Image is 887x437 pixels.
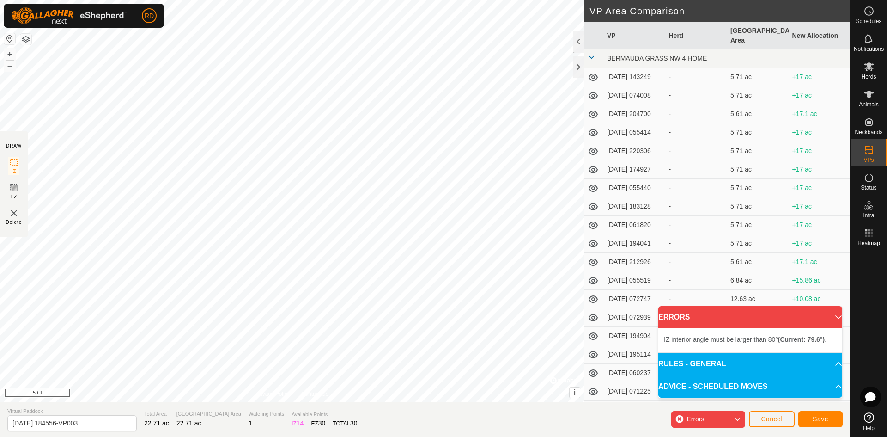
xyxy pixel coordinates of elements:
[603,105,665,123] td: [DATE] 204700
[603,234,665,253] td: [DATE] 194041
[669,109,723,119] div: -
[658,375,842,398] p-accordion-header: ADVICE - SCHEDULED MOVES
[603,382,665,401] td: [DATE] 071225
[603,271,665,290] td: [DATE] 055519
[727,86,789,105] td: 5.71 ac
[658,328,842,352] p-accordion-content: ERRORS
[12,168,17,175] span: IZ
[669,91,723,100] div: -
[603,364,665,382] td: [DATE] 060237
[669,294,723,304] div: -
[789,234,851,253] td: +17 ac
[669,257,723,267] div: -
[603,253,665,271] td: [DATE] 212926
[603,327,665,345] td: [DATE] 194904
[669,220,723,230] div: -
[145,11,154,21] span: RD
[333,419,357,428] div: TOTAL
[176,419,201,427] span: 22.71 ac
[863,213,874,218] span: Infra
[11,7,127,24] img: Gallagher Logo
[603,290,665,308] td: [DATE] 072747
[607,55,707,62] span: BERMAUDA GRASS NW 4 HOME
[857,240,880,246] span: Heatmap
[6,219,22,226] span: Delete
[778,336,825,343] b: (Current: 79.6°)
[603,179,665,197] td: [DATE] 055440
[4,33,15,44] button: Reset Map
[687,415,704,423] span: Errors
[11,193,18,200] span: EZ
[727,290,789,308] td: 12.63 ac
[789,179,851,197] td: +17 ac
[603,216,665,234] td: [DATE] 061820
[669,128,723,137] div: -
[789,123,851,142] td: +17 ac
[863,425,875,431] span: Help
[669,239,723,248] div: -
[789,105,851,123] td: +17.1 ac
[292,411,357,419] span: Available Points
[727,216,789,234] td: 5.71 ac
[658,381,767,392] span: ADVICE - SCHEDULED MOVES
[669,72,723,82] div: -
[813,415,828,423] span: Save
[7,407,137,415] span: Virtual Paddock
[727,197,789,216] td: 5.71 ac
[603,160,665,179] td: [DATE] 174927
[727,234,789,253] td: 5.71 ac
[603,86,665,105] td: [DATE] 074008
[6,142,22,149] div: DRAW
[658,358,726,369] span: RULES - GENERAL
[603,197,665,216] td: [DATE] 183128
[727,179,789,197] td: 5.71 ac
[789,290,851,308] td: +10.08 ac
[727,105,789,123] td: 5.61 ac
[603,142,665,160] td: [DATE] 220306
[669,183,723,193] div: -
[4,49,15,60] button: +
[255,390,290,398] a: Privacy Policy
[4,61,15,72] button: –
[603,68,665,86] td: [DATE] 143249
[589,6,850,17] h2: VP Area Comparison
[669,146,723,156] div: -
[249,419,252,427] span: 1
[8,208,19,219] img: VP
[292,419,304,428] div: IZ
[789,160,851,179] td: +17 ac
[669,165,723,174] div: -
[789,253,851,271] td: +17.1 ac
[727,123,789,142] td: 5.71 ac
[789,197,851,216] td: +17 ac
[854,46,884,52] span: Notifications
[301,390,328,398] a: Contact Us
[727,142,789,160] td: 5.71 ac
[789,68,851,86] td: +17 ac
[574,388,576,396] span: i
[669,202,723,211] div: -
[789,22,851,49] th: New Allocation
[749,411,795,427] button: Cancel
[20,34,31,45] button: Map Layers
[727,160,789,179] td: 5.71 ac
[176,410,241,418] span: [GEOGRAPHIC_DATA] Area
[249,410,284,418] span: Watering Points
[727,68,789,86] td: 5.71 ac
[603,123,665,142] td: [DATE] 055414
[603,22,665,49] th: VP
[665,22,727,49] th: Herd
[658,306,842,328] p-accordion-header: ERRORS
[761,415,783,423] span: Cancel
[658,312,690,323] span: ERRORS
[798,411,843,427] button: Save
[603,345,665,364] td: [DATE] 195114
[789,216,851,234] td: +17 ac
[658,353,842,375] p-accordion-header: RULES - GENERAL
[727,271,789,290] td: 6.84 ac
[789,271,851,290] td: +15.86 ac
[727,22,789,49] th: [GEOGRAPHIC_DATA] Area
[727,401,789,419] td: 30.02 ac
[144,410,169,418] span: Total Area
[664,336,826,343] span: IZ interior angle must be larger than 80° .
